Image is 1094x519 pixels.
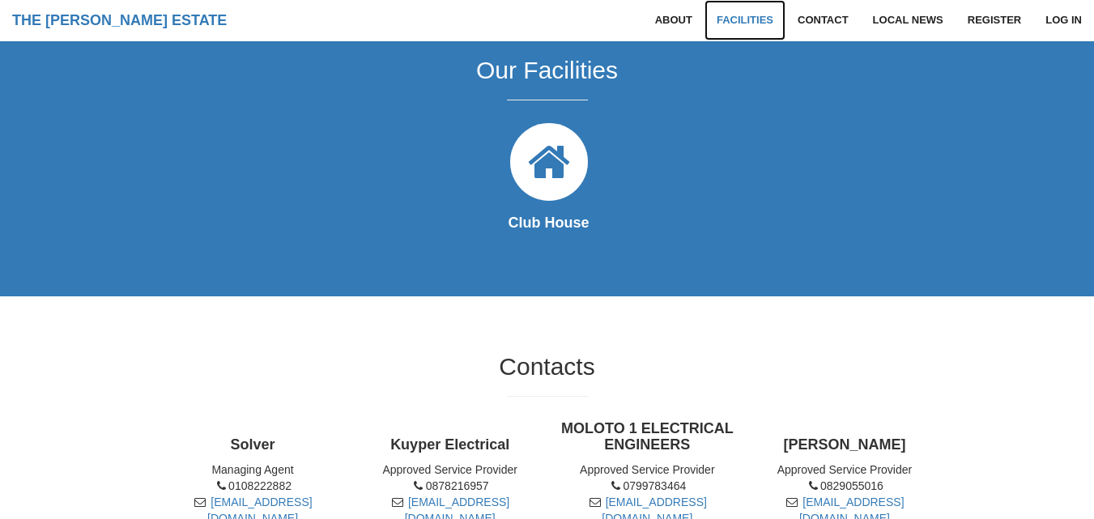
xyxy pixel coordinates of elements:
[164,57,930,83] h2: Our Facilities
[783,436,905,453] strong: [PERSON_NAME]
[560,462,734,478] li: Approved Service Provider
[390,436,509,453] strong: Kuyper Electrical
[166,462,339,478] li: Managing Agent
[364,462,537,478] li: Approved Service Provider
[231,436,275,453] strong: Solver
[364,478,537,494] li: 0878216957
[758,478,931,494] li: 0829055016
[164,353,930,380] h2: Contacts
[560,478,734,494] li: 0799783464
[166,478,339,494] li: 0108222882
[561,420,734,453] strong: MOLOTO 1 ELECTRICAL ENGINEERS
[758,462,931,478] li: Approved Service Provider
[508,215,589,231] strong: Club House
